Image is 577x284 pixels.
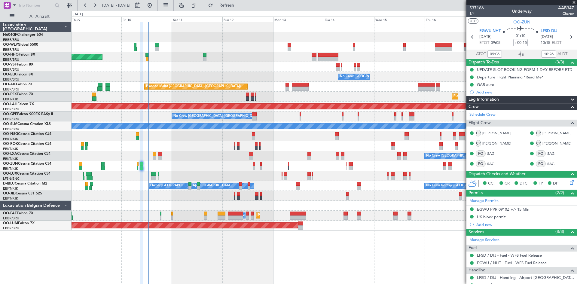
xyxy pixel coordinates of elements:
[542,50,556,58] input: --:--
[3,152,17,156] span: OO-LXA
[513,19,530,25] span: OO-ZUN
[3,63,17,66] span: OO-VSF
[3,221,18,225] span: OO-LUM
[476,51,486,57] span: ATOT
[469,245,477,252] span: Fuel
[3,147,18,151] a: EBKT/KJK
[3,172,17,176] span: OO-LUX
[3,47,19,52] a: EBBR/BRU
[3,53,35,56] a: OO-HHOFalcon 8X
[3,216,19,221] a: EBBR/BRU
[479,40,489,46] span: ETOT
[555,228,564,235] span: (8/8)
[541,34,553,40] span: [DATE]
[477,207,529,212] div: EGWU PPR 0910Z +/- 15 Min
[536,140,541,147] div: CP
[520,181,529,187] span: DFC,
[3,38,19,42] a: EBBR/BRU
[469,229,484,236] span: Services
[536,130,541,136] div: CP
[3,53,19,56] span: OO-HHO
[542,141,571,146] a: [PERSON_NAME]
[555,190,564,196] span: (2/2)
[3,172,50,176] a: OO-LUXCessna Citation CJ4
[476,160,486,167] div: FO
[477,253,542,258] a: LFSD / DIJ - Fuel - WFS Fuel Release
[469,171,526,178] span: Dispatch Checks and Weather
[3,77,19,82] a: EBBR/BRU
[172,17,222,22] div: Sat 11
[3,182,47,185] a: D-IBLUCessna Citation M2
[16,14,63,19] span: All Aircraft
[536,160,546,167] div: FO
[476,150,486,157] div: FO
[214,3,240,8] span: Refresh
[547,161,561,166] a: SAG
[3,57,19,62] a: EBBR/BRU
[469,198,499,204] a: Manage Permits
[3,162,18,166] span: OO-ZUN
[273,17,324,22] div: Mon 13
[487,161,501,166] a: SAG
[541,28,557,34] span: LFSD DIJ
[146,82,241,91] div: Planned Maint [GEOGRAPHIC_DATA] ([GEOGRAPHIC_DATA])
[477,275,574,280] a: LFSD / DIJ - Handling - Airport [GEOGRAPHIC_DATA] **MyHandling** LFSD / DIJ
[71,17,121,22] div: Thu 9
[3,196,18,201] a: EBKT/KJK
[477,260,547,265] a: EGWU / NHT - Fuel - WFS Fuel Release
[468,18,478,24] button: UTC
[3,186,18,191] a: EBKT/KJK
[476,130,481,136] div: CP
[3,192,16,195] span: OO-JID
[541,40,550,46] span: 10:15
[3,33,17,37] span: N604GF
[469,267,486,274] span: Handling
[150,181,231,190] div: Owner [GEOGRAPHIC_DATA]-[GEOGRAPHIC_DATA]
[3,142,18,146] span: OO-ROK
[512,8,532,14] div: Underway
[102,3,130,8] span: [DATE] - [DATE]
[453,92,524,101] div: Planned Maint Kortrijk-[GEOGRAPHIC_DATA]
[3,176,20,181] a: LFSN/ENC
[3,97,18,102] a: EBKT/KJK
[3,112,53,116] a: OO-GPEFalcon 900EX EASy II
[3,67,19,72] a: EBBR/BRU
[3,73,33,76] a: OO-ELKFalcon 8X
[3,127,19,131] a: EBBR/BRU
[7,12,65,21] button: All Aircraft
[3,157,18,161] a: EBKT/KJK
[425,17,475,22] div: Thu 16
[469,237,499,243] a: Manage Services
[553,181,558,187] span: DP
[477,82,494,87] div: GAR auto
[487,50,502,58] input: --:--
[3,162,51,166] a: OO-ZUNCessna Citation CJ4
[3,212,17,215] span: OO-FAE
[3,137,18,141] a: EBKT/KJK
[482,141,511,146] a: [PERSON_NAME]
[3,112,17,116] span: OO-GPE
[426,181,488,190] div: No Crew Kortrijk-[GEOGRAPHIC_DATA]
[3,63,33,66] a: OO-VSFFalcon 8X
[3,43,18,47] span: OO-WLP
[469,112,496,118] a: Schedule Crew
[547,151,561,156] a: SAG
[487,151,501,156] a: SAG
[3,43,38,47] a: OO-WLPGlobal 5500
[491,40,500,46] span: 09:05
[558,5,574,11] span: AAB34Z
[3,166,18,171] a: EBKT/KJK
[479,34,492,40] span: [DATE]
[555,59,564,65] span: (3/3)
[3,182,15,185] span: D-IBLU
[558,11,574,16] span: Charter
[542,130,571,136] a: [PERSON_NAME]
[469,190,483,197] span: Permits
[539,181,543,187] span: FP
[3,107,19,111] a: EBBR/BRU
[3,83,16,86] span: OO-AIE
[3,132,51,136] a: OO-NSGCessna Citation CJ4
[477,75,543,80] div: Departure Flight Planning *Read Me*
[469,120,491,127] span: Flight Crew
[222,17,273,22] div: Sun 12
